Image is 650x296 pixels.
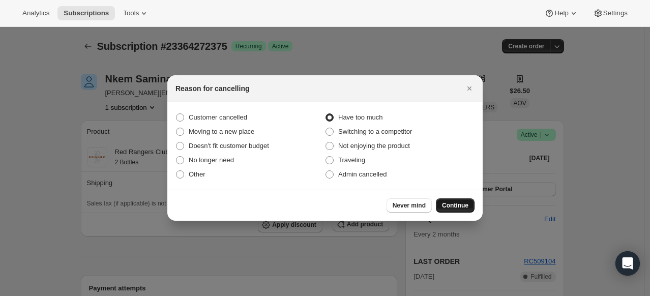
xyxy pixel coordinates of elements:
[387,198,432,213] button: Never mind
[189,156,234,164] span: No longer need
[338,156,365,164] span: Traveling
[16,6,55,20] button: Analytics
[436,198,475,213] button: Continue
[338,170,387,178] span: Admin cancelled
[393,201,426,210] span: Never mind
[338,113,382,121] span: Have too much
[338,128,412,135] span: Switching to a competitor
[189,142,269,150] span: Doesn't fit customer budget
[338,142,410,150] span: Not enjoying the product
[615,251,640,276] div: Open Intercom Messenger
[189,113,247,121] span: Customer cancelled
[462,81,477,96] button: Close
[22,9,49,17] span: Analytics
[603,9,628,17] span: Settings
[123,9,139,17] span: Tools
[64,9,109,17] span: Subscriptions
[189,170,205,178] span: Other
[554,9,568,17] span: Help
[57,6,115,20] button: Subscriptions
[442,201,468,210] span: Continue
[189,128,254,135] span: Moving to a new place
[538,6,584,20] button: Help
[175,83,249,94] h2: Reason for cancelling
[117,6,155,20] button: Tools
[587,6,634,20] button: Settings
